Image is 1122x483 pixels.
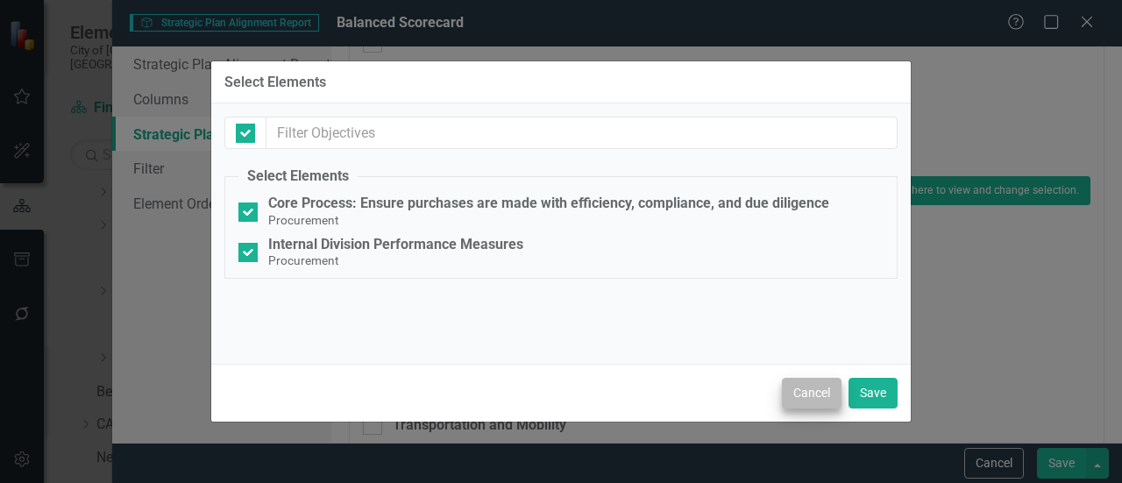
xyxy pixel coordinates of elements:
[224,75,326,90] div: Select Elements
[268,213,338,227] small: Procurement
[268,237,523,252] div: Internal Division Performance Measures
[268,253,338,267] small: Procurement
[266,117,898,149] input: Filter Objectives
[849,378,898,408] button: Save
[238,167,358,187] legend: Select Elements
[268,195,829,211] div: Core Process: Ensure purchases are made with efficiency, compliance, and due diligence
[782,378,841,408] button: Cancel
